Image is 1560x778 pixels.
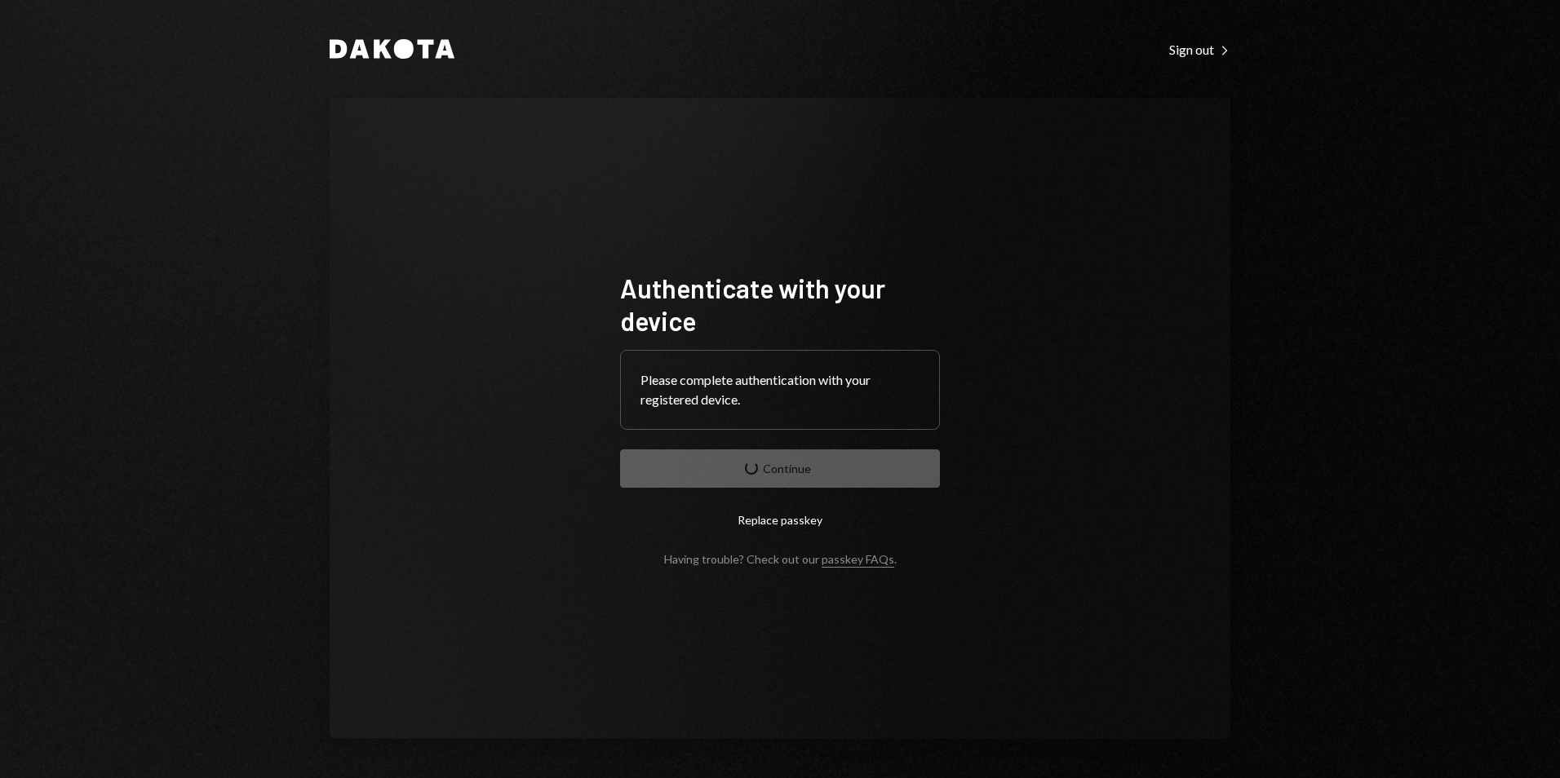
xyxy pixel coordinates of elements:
[664,552,897,566] div: Having trouble? Check out our .
[620,272,940,337] h1: Authenticate with your device
[1169,42,1230,58] div: Sign out
[1169,40,1230,58] a: Sign out
[640,370,920,409] div: Please complete authentication with your registered device.
[620,501,940,539] button: Replace passkey
[822,552,894,568] a: passkey FAQs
